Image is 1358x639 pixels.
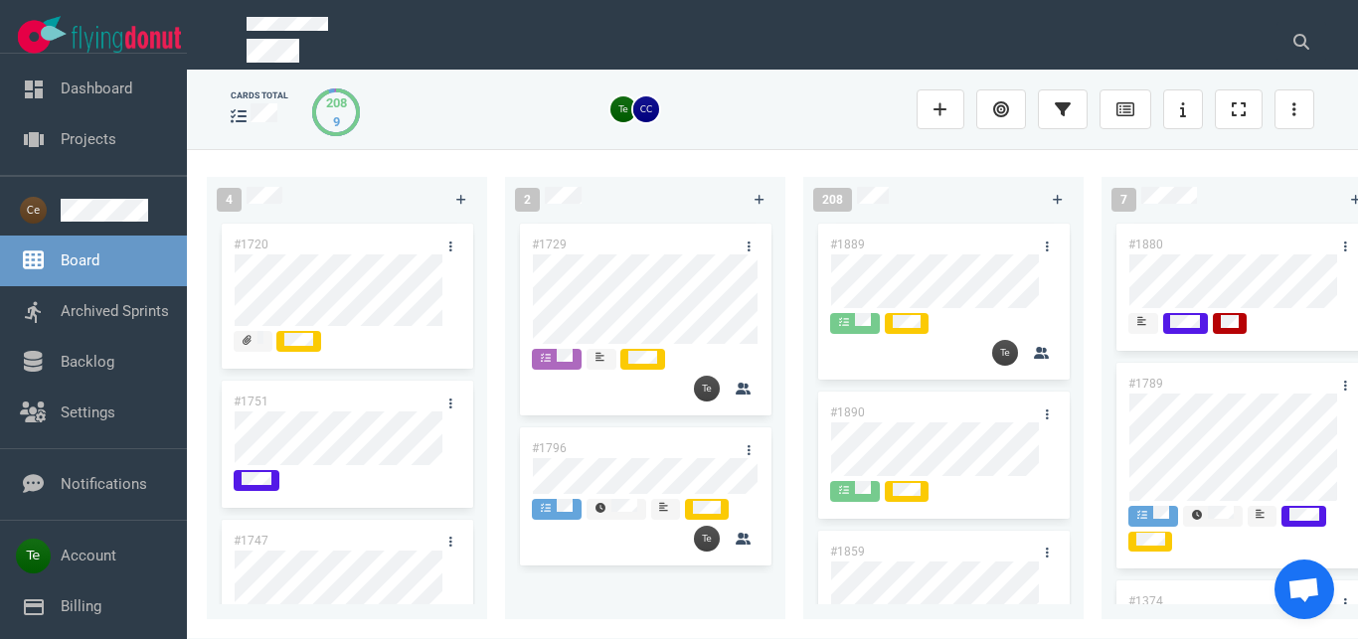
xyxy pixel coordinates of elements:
a: Billing [61,597,101,615]
div: cards total [231,89,288,102]
a: Projects [61,130,116,148]
a: #1751 [234,395,268,408]
a: Dashboard [61,80,132,97]
a: Backlog [61,353,114,371]
span: 208 [813,188,852,212]
a: Settings [61,403,115,421]
a: #1747 [234,534,268,548]
a: #1729 [532,238,567,251]
a: Chat abierto [1274,559,1334,619]
div: 9 [326,112,347,131]
span: 7 [1111,188,1136,212]
a: #1890 [830,405,865,419]
div: 208 [326,93,347,112]
img: Flying Donut text logo [72,26,181,53]
img: 26 [633,96,659,122]
img: 26 [992,340,1018,366]
img: 26 [694,526,720,552]
a: Archived Sprints [61,302,169,320]
a: #1796 [532,441,567,455]
span: 4 [217,188,242,212]
span: 2 [515,188,540,212]
a: Board [61,251,99,269]
a: #1720 [234,238,268,251]
a: #1374 [1128,594,1163,608]
a: Notifications [61,475,147,493]
img: 26 [610,96,636,122]
a: Account [61,547,116,564]
img: 26 [694,376,720,401]
a: #1789 [1128,377,1163,391]
a: #1859 [830,545,865,559]
a: #1889 [830,238,865,251]
a: #1880 [1128,238,1163,251]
